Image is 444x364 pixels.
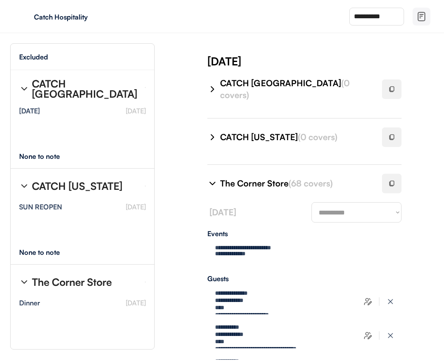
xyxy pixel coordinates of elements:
[126,107,146,115] font: [DATE]
[19,299,40,306] div: Dinner
[19,181,29,191] img: chevron-right%20%281%29.svg
[288,178,333,189] font: (68 covers)
[19,84,29,94] img: chevron-right%20%281%29.svg
[364,297,372,306] img: users-edit.svg
[207,178,218,189] img: chevron-right%20%281%29.svg
[19,153,76,160] div: None to note
[220,131,372,143] div: CATCH [US_STATE]
[32,181,122,191] div: CATCH [US_STATE]
[17,10,31,23] img: yH5BAEAAAAALAAAAAABAAEAAAIBRAA7
[386,331,395,340] img: x-close%20%283%29.svg
[19,203,62,210] div: SUN REOPEN
[220,178,372,189] div: The Corner Store
[207,54,444,69] div: [DATE]
[416,11,427,22] img: file-02.svg
[207,275,402,282] div: Guests
[207,230,402,237] div: Events
[386,297,395,306] img: x-close%20%283%29.svg
[19,249,76,256] div: None to note
[207,84,218,94] img: chevron-right%20%281%29.svg
[19,345,76,352] div: None to note
[19,277,29,287] img: chevron-right%20%281%29.svg
[126,203,146,211] font: [DATE]
[207,132,218,142] img: chevron-right%20%281%29.svg
[19,107,40,114] div: [DATE]
[126,299,146,307] font: [DATE]
[298,132,337,142] font: (0 covers)
[32,79,138,99] div: CATCH [GEOGRAPHIC_DATA]
[209,207,236,217] font: [DATE]
[32,277,112,287] div: The Corner Store
[220,77,372,101] div: CATCH [GEOGRAPHIC_DATA]
[34,14,141,20] div: Catch Hospitality
[19,54,48,60] div: Excluded
[364,331,372,340] img: users-edit.svg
